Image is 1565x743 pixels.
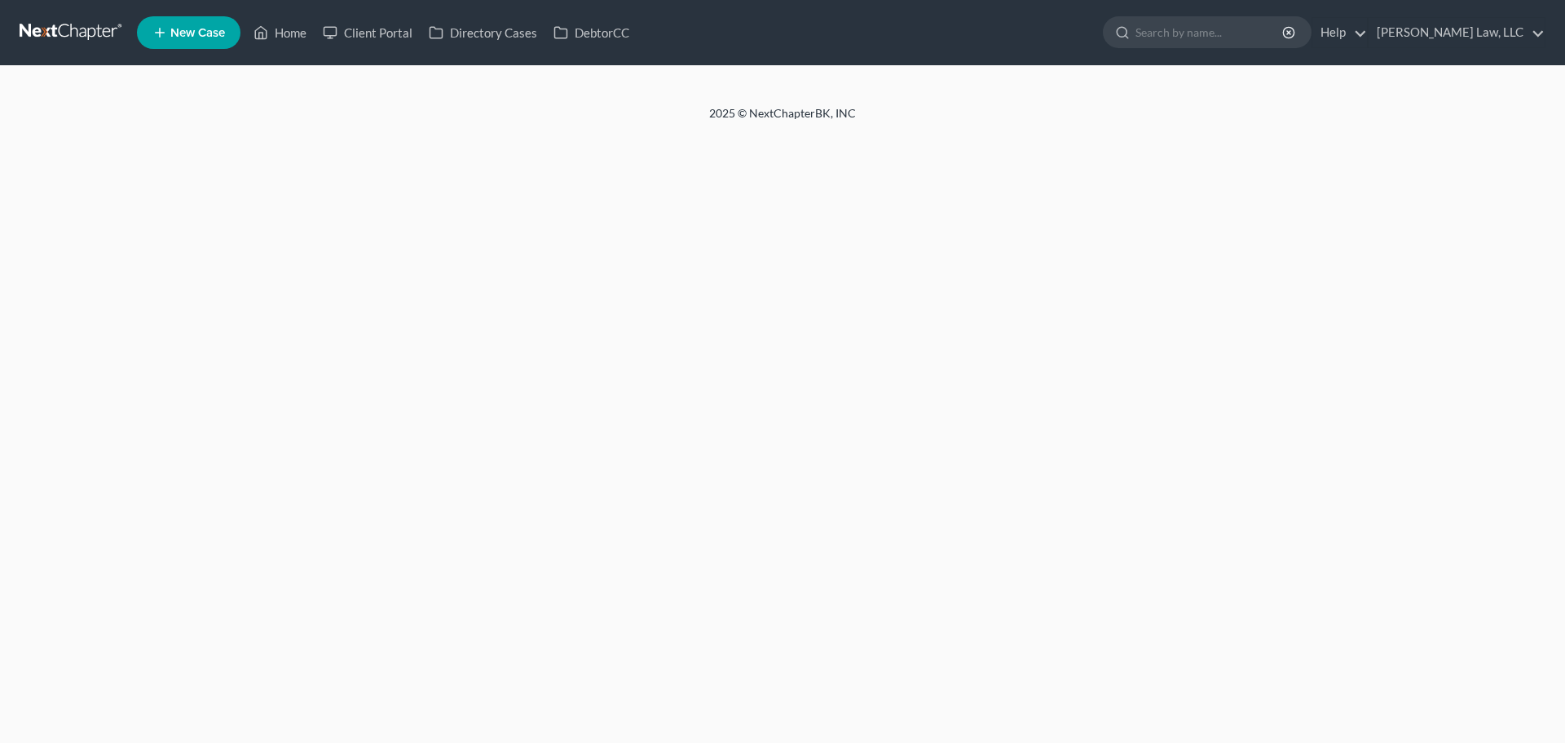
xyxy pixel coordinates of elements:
a: [PERSON_NAME] Law, LLC [1369,18,1545,47]
a: Help [1312,18,1367,47]
a: Client Portal [315,18,421,47]
a: Home [245,18,315,47]
a: Directory Cases [421,18,545,47]
span: New Case [170,27,225,39]
input: Search by name... [1135,17,1285,47]
div: 2025 © NextChapterBK, INC [318,105,1247,135]
a: DebtorCC [545,18,637,47]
